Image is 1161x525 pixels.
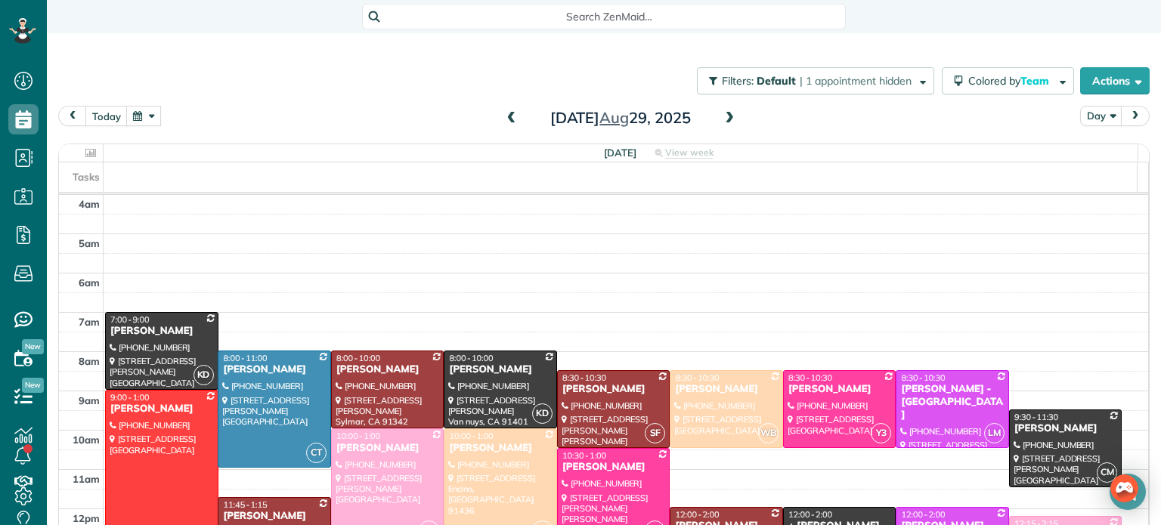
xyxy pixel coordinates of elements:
div: [PERSON_NAME] [336,442,440,455]
button: next [1121,106,1150,126]
button: Day [1080,106,1122,126]
span: LM [984,423,1005,443]
div: [PERSON_NAME] [448,442,553,455]
div: [PERSON_NAME] [1014,422,1118,435]
span: 8:00 - 11:00 [223,353,267,363]
div: [PERSON_NAME] [562,383,666,396]
span: 6am [79,276,100,289]
div: [PERSON_NAME] [448,363,553,376]
div: Open Intercom Messenger [1110,474,1146,510]
div: [PERSON_NAME] [222,510,327,523]
div: [PERSON_NAME] [674,383,779,396]
span: 8:30 - 10:30 [675,372,719,383]
div: [PERSON_NAME] [336,363,440,376]
div: [PERSON_NAME] [562,461,666,474]
span: 12:00 - 2:00 [788,509,832,520]
span: Y3 [871,423,891,443]
button: Actions [1080,67,1150,94]
span: 8:00 - 10:00 [449,353,493,363]
span: CM [1097,462,1117,483]
span: 12:00 - 2:00 [675,509,719,520]
span: 10:00 - 1:00 [336,431,380,441]
div: [PERSON_NAME] - [GEOGRAPHIC_DATA] [900,383,1005,422]
span: Colored by [968,74,1054,88]
span: Aug [599,108,629,127]
div: [PERSON_NAME] [222,363,327,376]
span: 7am [79,316,100,328]
div: [PERSON_NAME] [788,383,892,396]
span: 11am [73,473,100,485]
h2: [DATE] 29, 2025 [526,110,715,126]
button: today [85,106,128,126]
span: 9:30 - 11:30 [1014,412,1058,422]
span: New [22,339,44,354]
span: 8:30 - 10:30 [788,372,832,383]
span: New [22,378,44,393]
button: Colored byTeam [942,67,1074,94]
span: 10:00 - 1:00 [449,431,493,441]
span: 11:45 - 1:15 [223,499,267,510]
span: Tasks [73,171,100,183]
span: View week [665,147,714,159]
button: prev [58,106,87,126]
span: CT [306,443,327,463]
span: 9am [79,394,100,406]
span: 10:30 - 1:00 [562,450,606,461]
span: 12:00 - 2:00 [901,509,945,520]
span: WB [758,423,779,443]
button: Filters: Default | 1 appointment hidden [697,67,934,94]
span: KD [193,365,214,385]
div: [PERSON_NAME] [110,325,214,338]
span: 8:30 - 10:30 [562,372,606,383]
span: [DATE] [604,147,636,159]
span: 8:30 - 10:30 [901,372,945,383]
span: SF [645,423,665,443]
span: 8:00 - 10:00 [336,353,380,363]
span: 12pm [73,512,100,524]
span: 9:00 - 1:00 [110,392,150,403]
span: 8am [79,355,100,367]
span: Team [1020,74,1051,88]
span: | 1 appointment hidden [800,74,912,88]
div: [PERSON_NAME] [110,403,214,415]
a: Filters: Default | 1 appointment hidden [689,67,934,94]
span: Filters: [722,74,754,88]
span: KD [532,403,553,424]
span: 4am [79,198,100,210]
span: 5am [79,237,100,249]
span: Default [757,74,797,88]
span: 10am [73,434,100,446]
span: 7:00 - 9:00 [110,314,150,325]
